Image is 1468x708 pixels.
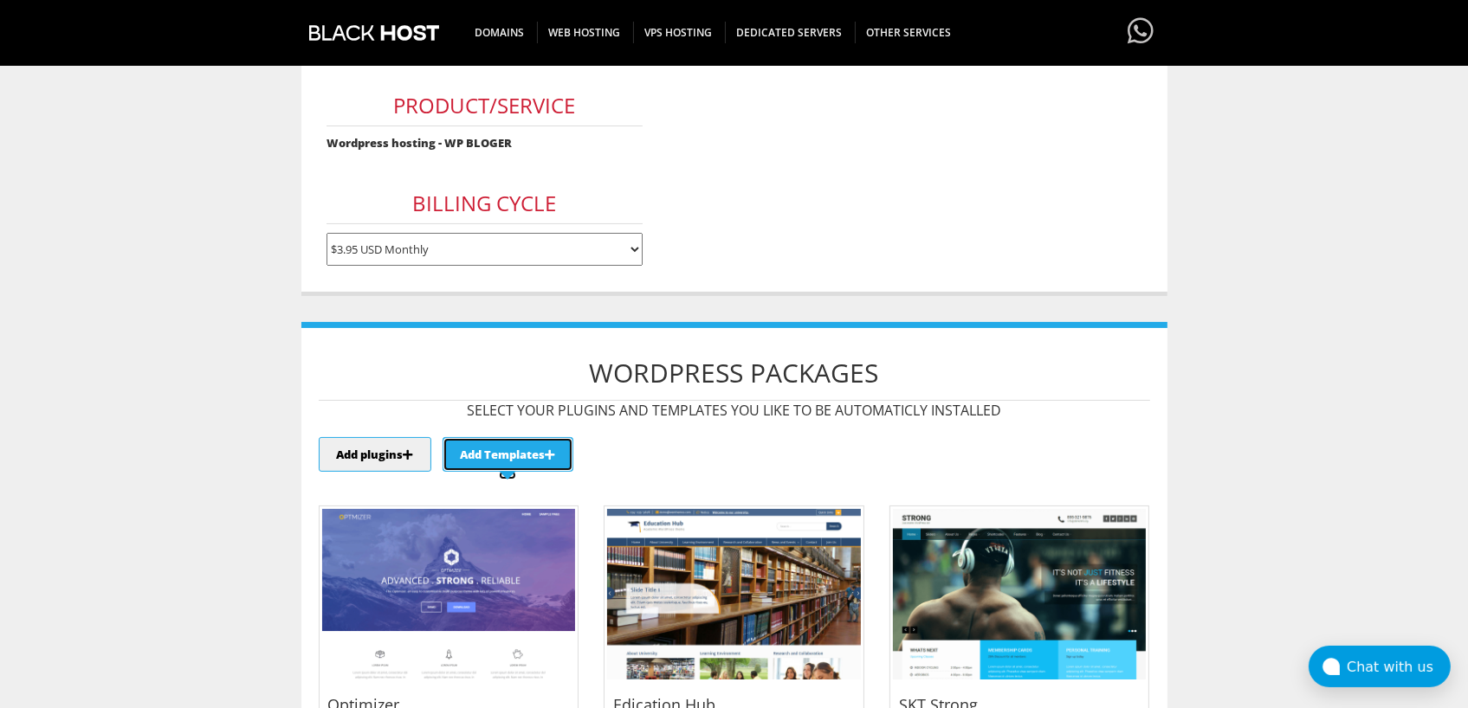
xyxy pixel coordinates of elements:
[327,183,643,224] h3: Billing Cycle
[443,438,572,471] a: Add Templates
[319,401,1150,420] p: Select your plugins and templates you like to be automaticly installed
[537,22,634,43] span: WEB HOSTING
[725,22,856,43] span: DEDICATED SERVERS
[633,22,726,43] span: VPS HOSTING
[320,438,430,471] a: Add plugins
[1347,659,1451,675] div: Chat with us
[855,22,964,43] span: OTHER SERVICES
[607,509,861,699] img: education-hub.png
[319,345,1150,401] h1: Wordpress packages
[322,509,576,699] img: optimizer.png
[327,135,512,151] strong: Wordpress hosting - WP BLOGER
[893,509,1147,699] img: skt-strong.png
[1309,646,1451,687] button: Chat with us
[327,86,643,126] h3: Product/Service
[463,22,538,43] span: DOMAINS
